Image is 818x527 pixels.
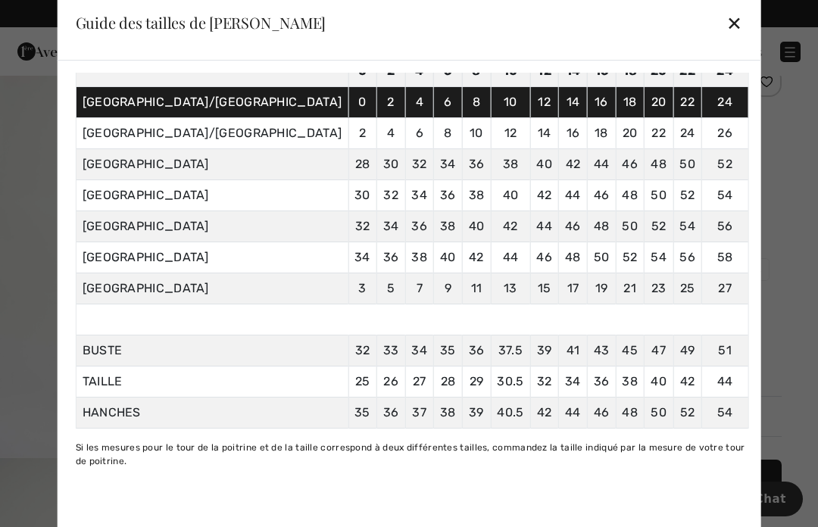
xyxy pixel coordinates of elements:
td: 30 [348,180,377,211]
span: 35 [354,405,370,419]
td: 18 [616,87,645,118]
td: 32 [348,211,377,242]
td: 8 [434,118,463,149]
td: 3 [348,273,377,304]
td: 40 [434,242,463,273]
span: 26 [383,374,398,388]
td: 28 [348,149,377,180]
td: 17 [559,273,588,304]
td: 40 [491,180,530,211]
td: 14 [559,87,588,118]
span: 38 [440,405,456,419]
span: 29 [470,374,484,388]
span: 36 [383,405,399,419]
td: 40 [530,149,559,180]
td: 2 [348,118,377,149]
td: 12 [491,118,530,149]
td: 54 [644,242,673,273]
td: 30 [376,149,405,180]
td: 16 [559,118,588,149]
td: 38 [405,242,434,273]
td: 34 [405,180,434,211]
td: 5 [376,273,405,304]
span: 45 [622,343,638,357]
td: 42 [462,242,491,273]
span: 40 [651,374,667,388]
span: 27 [413,374,426,388]
span: 39 [469,405,484,419]
td: 22 [673,87,702,118]
td: 15 [530,273,559,304]
td: 34 [348,242,377,273]
td: 50 [673,149,702,180]
div: ✕ [726,7,742,39]
span: 52 [680,405,695,419]
td: 27 [702,273,748,304]
td: 44 [530,211,559,242]
td: 48 [559,242,588,273]
td: 4 [376,118,405,149]
td: 42 [491,211,530,242]
span: 43 [594,343,610,357]
td: [GEOGRAPHIC_DATA]/[GEOGRAPHIC_DATA] [76,118,348,149]
td: 8 [462,87,491,118]
td: 36 [462,149,491,180]
span: 32 [537,374,552,388]
span: 51 [718,343,732,357]
td: 56 [673,242,702,273]
td: 52 [673,180,702,211]
span: 48 [622,405,638,419]
span: Chat [37,11,68,24]
td: 58 [702,242,748,273]
td: 21 [616,273,645,304]
td: 44 [587,149,616,180]
td: 36 [434,180,463,211]
td: 52 [702,149,748,180]
td: 20 [644,87,673,118]
td: 32 [376,180,405,211]
span: 36 [594,374,610,388]
td: [GEOGRAPHIC_DATA] [76,242,348,273]
td: 34 [434,149,463,180]
td: 42 [530,180,559,211]
span: 44 [717,374,733,388]
td: 16 [587,87,616,118]
td: 9 [434,273,463,304]
td: 48 [616,180,645,211]
td: 23 [644,273,673,304]
td: 6 [405,118,434,149]
span: 40.5 [497,405,523,419]
td: 6 [434,87,463,118]
td: BUSTE [76,335,348,366]
span: 46 [594,405,610,419]
td: 20 [616,118,645,149]
span: 44 [565,405,581,419]
td: 46 [587,180,616,211]
span: 30.5 [497,374,523,388]
td: [GEOGRAPHIC_DATA] [76,149,348,180]
td: 18 [587,118,616,149]
span: 38 [622,374,638,388]
td: 24 [673,118,702,149]
td: [GEOGRAPHIC_DATA]/[GEOGRAPHIC_DATA] [76,87,348,118]
td: HANCHES [76,398,348,429]
span: 35 [440,343,456,357]
td: 54 [702,180,748,211]
td: 34 [376,211,405,242]
span: 42 [680,374,695,388]
td: 44 [559,180,588,211]
td: [GEOGRAPHIC_DATA] [76,211,348,242]
span: 28 [441,374,456,388]
td: 50 [616,211,645,242]
td: 40 [462,211,491,242]
span: 47 [651,343,666,357]
span: 37.5 [498,343,523,357]
td: 36 [405,211,434,242]
td: 38 [462,180,491,211]
td: 2 [376,87,405,118]
td: 44 [491,242,530,273]
td: 26 [702,118,748,149]
span: 25 [355,374,370,388]
span: 32 [355,343,370,357]
td: 10 [491,87,530,118]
